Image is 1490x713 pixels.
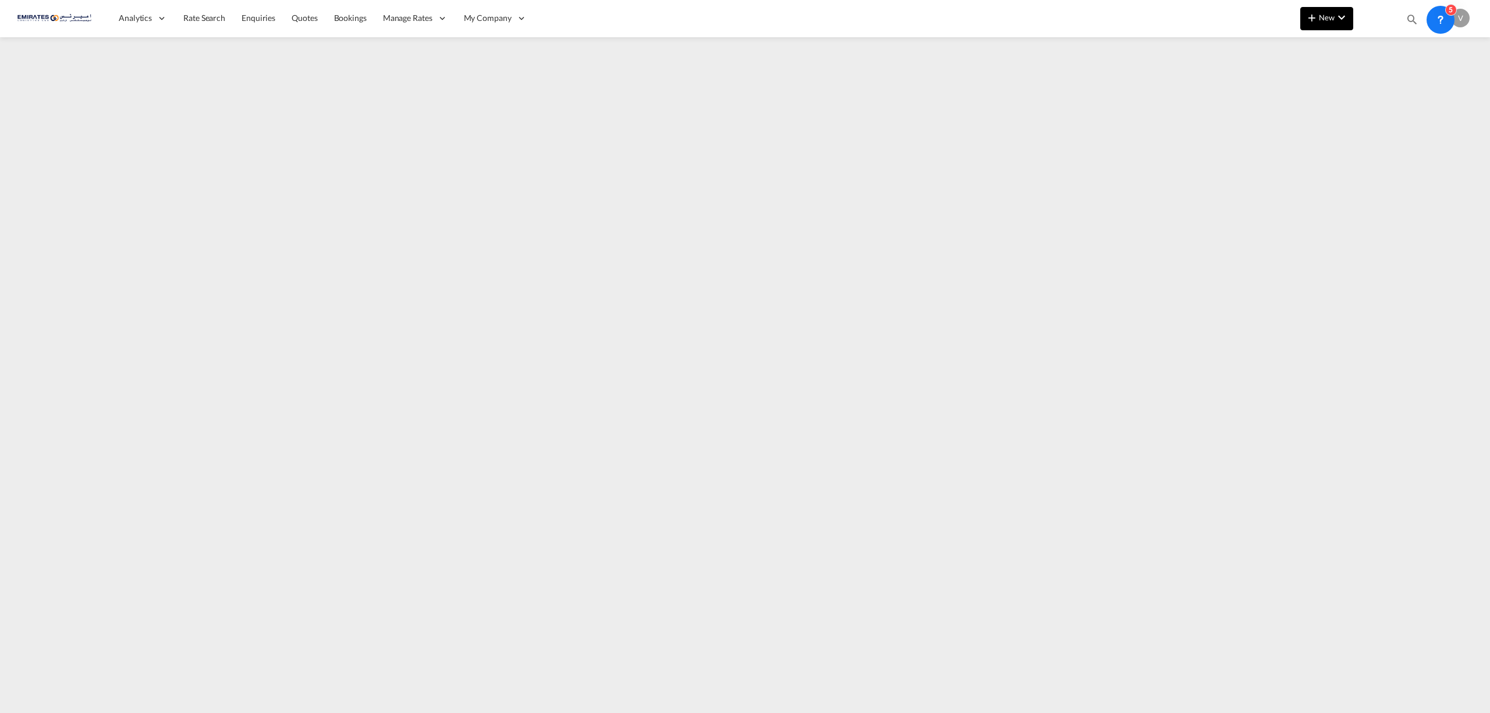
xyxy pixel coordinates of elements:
md-icon: icon-chevron-down [1335,10,1349,24]
span: Manage Rates [383,12,432,24]
md-icon: icon-plus 400-fg [1305,10,1319,24]
div: V [1451,9,1470,27]
span: Bookings [334,13,367,23]
md-icon: icon-magnify [1406,13,1418,26]
img: c67187802a5a11ec94275b5db69a26e6.png [17,5,96,31]
button: icon-plus 400-fgNewicon-chevron-down [1300,7,1353,30]
span: Quotes [292,13,317,23]
span: Rate Search [183,13,225,23]
span: Help [1425,8,1445,28]
span: Analytics [119,12,152,24]
span: New [1305,13,1349,22]
div: Help [1425,8,1451,29]
span: My Company [464,12,512,24]
span: Enquiries [242,13,275,23]
div: icon-magnify [1406,13,1418,30]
